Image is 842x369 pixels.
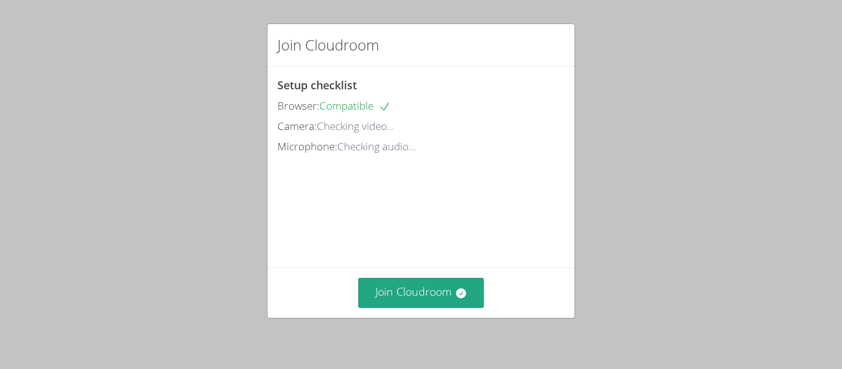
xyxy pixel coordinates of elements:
[277,34,379,56] h2: Join Cloudroom
[337,139,416,153] span: Checking audio...
[317,119,394,133] span: Checking video...
[277,99,319,113] span: Browser:
[277,119,317,133] span: Camera:
[319,99,391,113] span: Compatible
[358,278,484,308] button: Join Cloudroom
[277,78,357,92] span: Setup checklist
[277,139,337,153] span: Microphone:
